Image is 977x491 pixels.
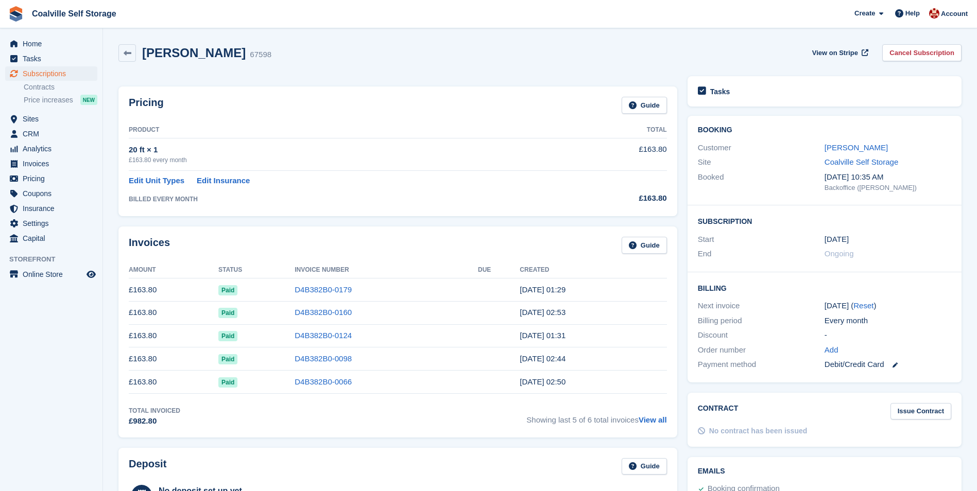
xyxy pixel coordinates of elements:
[129,155,566,165] div: £163.80 every month
[129,415,180,427] div: £982.80
[218,377,237,388] span: Paid
[698,156,825,168] div: Site
[698,300,825,312] div: Next invoice
[8,6,24,22] img: stora-icon-8386f47178a22dfd0bd8f6a31ec36ba5ce8667c1dd55bd0f319d3a0aa187defe.svg
[129,175,184,187] a: Edit Unit Types
[698,283,951,293] h2: Billing
[129,278,218,302] td: £163.80
[23,37,84,51] span: Home
[526,406,666,427] span: Showing last 5 of 6 total invoices
[23,171,84,186] span: Pricing
[295,285,352,294] a: D4B382B0-0179
[698,359,825,371] div: Payment method
[812,48,858,58] span: View on Stripe
[698,216,951,226] h2: Subscription
[825,315,951,327] div: Every month
[825,143,888,152] a: [PERSON_NAME]
[85,268,97,280] a: Preview store
[698,171,825,193] div: Booked
[698,126,951,134] h2: Booking
[520,354,565,363] time: 2025-05-01 01:44:38 UTC
[622,237,667,254] a: Guide
[23,51,84,66] span: Tasks
[520,331,565,340] time: 2025-06-01 00:31:10 UTC
[825,359,951,371] div: Debit/Credit Card
[28,5,121,22] a: Coalville Self Storage
[566,122,667,138] th: Total
[5,231,97,246] a: menu
[250,49,271,61] div: 67598
[23,127,84,141] span: CRM
[825,329,951,341] div: -
[825,183,951,193] div: Backoffice ([PERSON_NAME])
[698,248,825,260] div: End
[142,46,246,60] h2: [PERSON_NAME]
[825,249,854,258] span: Ongoing
[5,112,97,126] a: menu
[5,156,97,171] a: menu
[698,142,825,154] div: Customer
[622,97,667,114] a: Guide
[825,300,951,312] div: [DATE] ( )
[5,142,97,156] a: menu
[520,377,565,386] time: 2025-04-01 01:50:51 UTC
[825,344,838,356] a: Add
[890,403,951,420] a: Issue Contract
[566,192,667,204] div: £163.80
[129,301,218,324] td: £163.80
[882,44,962,61] a: Cancel Subscription
[808,44,870,61] a: View on Stripe
[622,458,667,475] a: Guide
[24,82,97,92] a: Contracts
[295,377,352,386] a: D4B382B0-0066
[218,331,237,341] span: Paid
[129,262,218,278] th: Amount
[23,201,84,216] span: Insurance
[129,371,218,394] td: £163.80
[520,262,666,278] th: Created
[129,458,166,475] h2: Deposit
[825,234,849,246] time: 2025-03-01 00:00:00 UTC
[23,231,84,246] span: Capital
[698,403,739,420] h2: Contract
[24,94,97,106] a: Price increases NEW
[295,262,478,278] th: Invoice Number
[23,142,84,156] span: Analytics
[129,237,170,254] h2: Invoices
[80,95,97,105] div: NEW
[698,329,825,341] div: Discount
[218,285,237,295] span: Paid
[129,324,218,347] td: £163.80
[710,87,730,96] h2: Tasks
[23,66,84,81] span: Subscriptions
[218,308,237,318] span: Paid
[23,112,84,126] span: Sites
[5,267,97,282] a: menu
[5,216,97,231] a: menu
[520,308,565,317] time: 2025-07-01 01:53:18 UTC
[129,122,566,138] th: Product
[218,262,295,278] th: Status
[197,175,250,187] a: Edit Insurance
[698,344,825,356] div: Order number
[825,171,951,183] div: [DATE] 10:35 AM
[129,97,164,114] h2: Pricing
[23,156,84,171] span: Invoices
[9,254,102,265] span: Storefront
[825,157,898,166] a: Coalville Self Storage
[5,66,97,81] a: menu
[5,51,97,66] a: menu
[639,415,667,424] a: View all
[5,186,97,201] a: menu
[218,354,237,364] span: Paid
[5,201,97,216] a: menu
[853,301,873,310] a: Reset
[23,216,84,231] span: Settings
[709,426,808,436] div: No contract has been issued
[129,195,566,204] div: BILLED EVERY MONTH
[698,234,825,246] div: Start
[129,347,218,371] td: £163.80
[23,267,84,282] span: Online Store
[698,467,951,476] h2: Emails
[478,262,520,278] th: Due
